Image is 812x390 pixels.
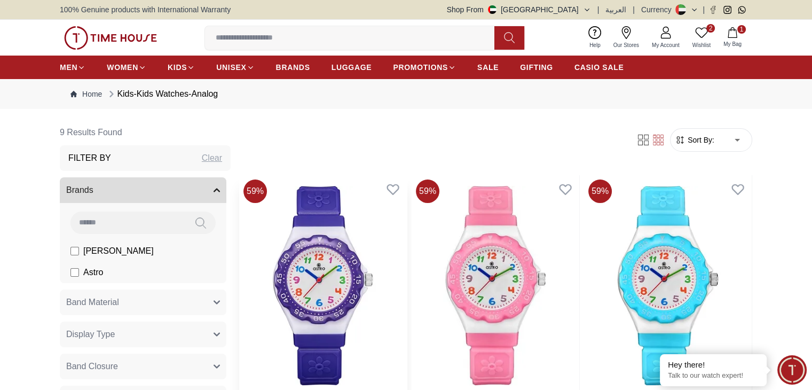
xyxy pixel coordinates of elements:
[60,290,226,315] button: Band Material
[633,4,635,15] span: |
[703,4,705,15] span: |
[202,152,222,165] div: Clear
[585,41,605,49] span: Help
[520,58,553,77] a: GIFTING
[216,58,254,77] a: UNISEX
[66,184,93,197] span: Brands
[70,89,102,99] a: Home
[520,62,553,73] span: GIFTING
[66,296,119,309] span: Band Material
[107,62,138,73] span: WOMEN
[686,24,717,51] a: 2Wishlist
[60,62,77,73] span: MEN
[685,135,714,145] span: Sort By:
[106,88,218,100] div: Kids-Kids Watches-Analog
[706,24,715,33] span: 2
[416,180,439,203] span: 59 %
[243,180,267,203] span: 59 %
[605,4,626,15] button: العربية
[607,24,645,51] a: Our Stores
[168,58,195,77] a: KIDS
[83,245,154,258] span: [PERSON_NAME]
[168,62,187,73] span: KIDS
[738,6,746,14] a: Whatsapp
[477,62,499,73] span: SALE
[588,180,612,203] span: 59 %
[641,4,676,15] div: Currency
[66,328,115,341] span: Display Type
[777,355,807,385] div: Chat Widget
[737,25,746,34] span: 1
[574,62,624,73] span: CASIO SALE
[332,58,372,77] a: LUGGAGE
[477,58,499,77] a: SALE
[717,25,748,50] button: 1My Bag
[68,152,111,165] h3: Filter By
[276,62,310,73] span: BRANDS
[393,58,456,77] a: PROMOTIONS
[609,41,643,49] span: Our Stores
[60,120,231,145] h6: 9 Results Found
[393,62,448,73] span: PROMOTIONS
[719,40,746,48] span: My Bag
[64,26,157,50] img: ...
[60,322,226,347] button: Display Type
[70,247,79,255] input: [PERSON_NAME]
[488,5,496,14] img: United Arab Emirates
[60,4,231,15] span: 100% Genuine products with International Warranty
[70,268,79,277] input: Astro
[332,62,372,73] span: LUGGAGE
[688,41,715,49] span: Wishlist
[107,58,146,77] a: WOMEN
[216,62,246,73] span: UNISEX
[60,177,226,203] button: Brands
[709,6,717,14] a: Facebook
[668,360,759,370] div: Hey there!
[276,58,310,77] a: BRANDS
[597,4,600,15] span: |
[668,371,759,380] p: Talk to our watch expert!
[583,24,607,51] a: Help
[648,41,684,49] span: My Account
[60,79,752,109] nav: Breadcrumb
[574,58,624,77] a: CASIO SALE
[60,58,85,77] a: MEN
[723,6,731,14] a: Instagram
[675,135,714,145] button: Sort By:
[447,4,591,15] button: Shop From[GEOGRAPHIC_DATA]
[60,354,226,379] button: Band Closure
[83,266,103,279] span: Astro
[66,360,118,373] span: Band Closure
